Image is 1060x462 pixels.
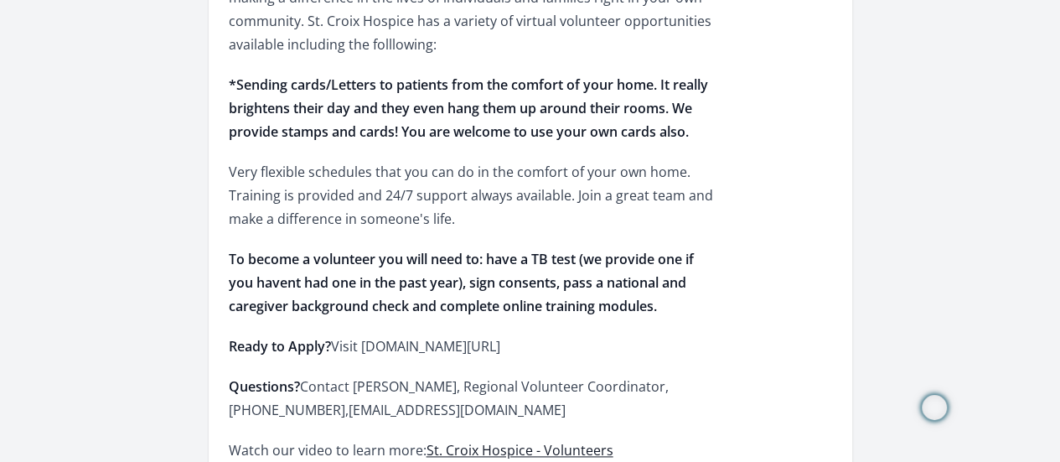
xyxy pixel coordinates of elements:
strong: To become a volunteer you will need to: have a TB test (we provide one if you havent had one in t... [229,250,694,315]
strong: *Sending cards/Letters to patients from the comfort of your home. It really brightens their day a... [229,75,708,141]
p: Very flexible schedules that you can do in the comfort of your own home. Training is provided and... [229,160,719,231]
a: St. Croix Hospice - Volunteers [427,441,613,459]
p: Contact [PERSON_NAME], Regional Volunteer Coordinator, [PHONE_NUMBER], [EMAIL_ADDRESS][DOMAIN_NAME] [229,375,719,422]
strong: Ready to Apply? [229,337,331,356]
strong: Questions? [229,377,300,396]
p: Watch our video to learn more: [229,439,719,462]
p: Visit [DOMAIN_NAME][URL] [229,335,719,358]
